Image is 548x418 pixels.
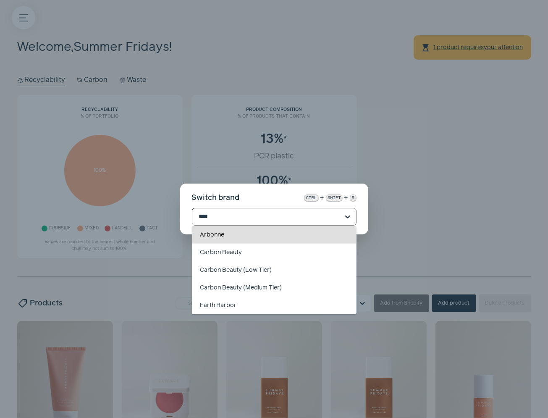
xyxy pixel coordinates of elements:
[350,195,356,202] kbd: s
[326,195,343,202] kbd: shift
[192,297,357,314] div: Earth Harbor
[192,226,357,244] div: Arbonne
[192,279,357,297] div: Carbon Beauty (Medium Tier)
[192,261,357,279] div: Carbon Beauty (Low Tier)
[304,192,356,203] div: + +
[192,244,357,261] div: Carbon Beauty
[192,192,240,203] h3: Switch brand
[304,195,318,202] kbd: ctrl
